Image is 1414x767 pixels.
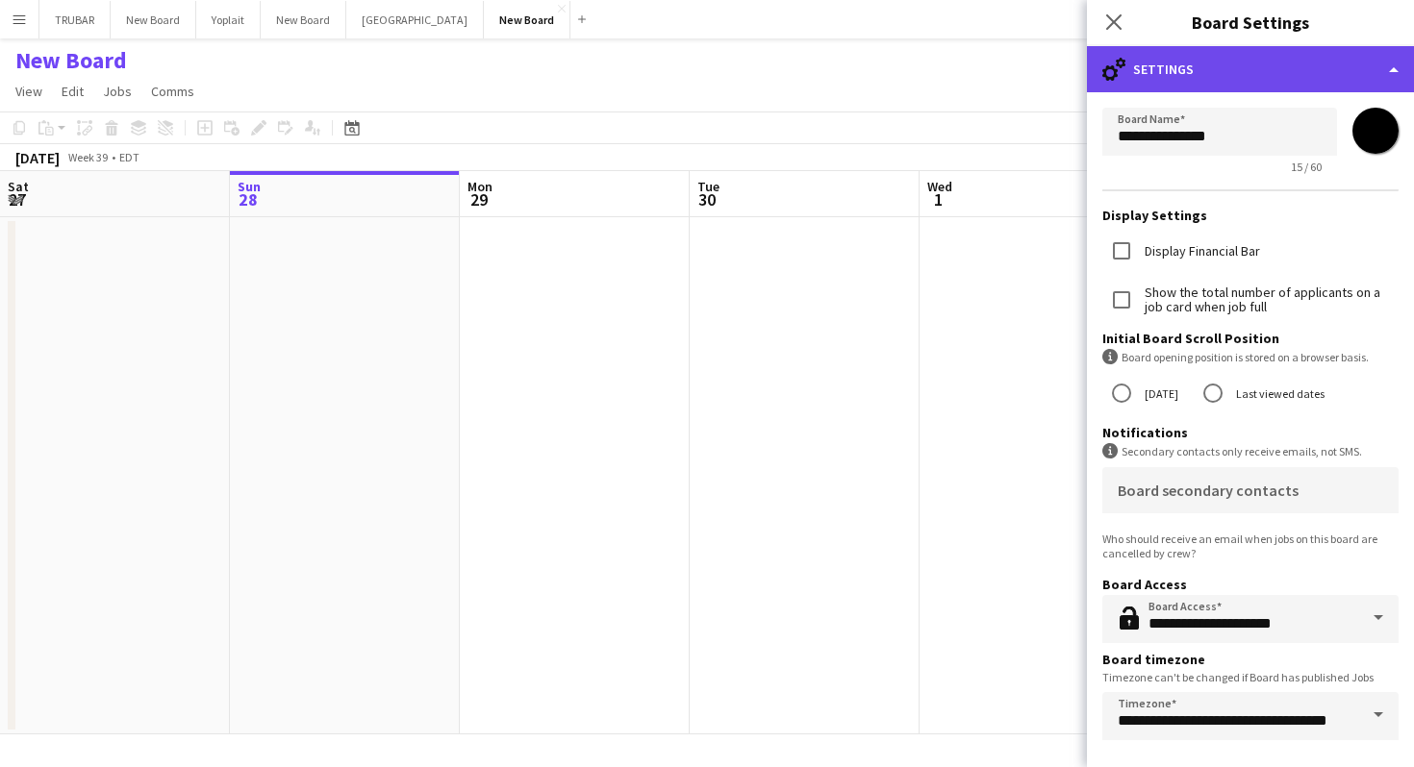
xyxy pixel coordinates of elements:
[39,1,111,38] button: TRUBAR
[119,150,139,164] div: EDT
[927,178,952,195] span: Wed
[1087,10,1414,35] h3: Board Settings
[1275,160,1337,174] span: 15 / 60
[8,79,50,104] a: View
[95,79,139,104] a: Jobs
[465,188,492,210] span: 29
[63,150,112,164] span: Week 39
[1102,424,1399,441] h3: Notifications
[1087,46,1414,92] div: Settings
[15,83,42,100] span: View
[196,1,261,38] button: Yoplait
[924,188,952,210] span: 1
[467,178,492,195] span: Mon
[1102,443,1399,459] div: Secondary contacts only receive emails, not SMS.
[54,79,91,104] a: Edit
[694,188,720,210] span: 30
[62,83,84,100] span: Edit
[5,188,29,210] span: 27
[1102,651,1399,668] h3: Board timezone
[1102,207,1399,224] h3: Display Settings
[15,148,60,167] div: [DATE]
[1141,244,1260,259] label: Display Financial Bar
[1118,481,1299,500] mat-label: Board secondary contacts
[1232,379,1325,408] label: Last viewed dates
[15,46,127,75] h1: New Board
[235,188,261,210] span: 28
[346,1,484,38] button: [GEOGRAPHIC_DATA]
[1102,330,1399,347] h3: Initial Board Scroll Position
[1102,349,1399,365] div: Board opening position is stored on a browser basis.
[1102,670,1399,684] div: Timezone can't be changed if Board has published Jobs
[8,178,29,195] span: Sat
[1141,285,1399,314] label: Show the total number of applicants on a job card when job full
[484,1,570,38] button: New Board
[1102,532,1399,560] div: Who should receive an email when jobs on this board are cancelled by crew?
[1141,379,1178,408] label: [DATE]
[143,79,202,104] a: Comms
[238,178,261,195] span: Sun
[111,1,196,38] button: New Board
[697,178,720,195] span: Tue
[1102,576,1399,593] h3: Board Access
[261,1,346,38] button: New Board
[103,83,132,100] span: Jobs
[151,83,194,100] span: Comms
